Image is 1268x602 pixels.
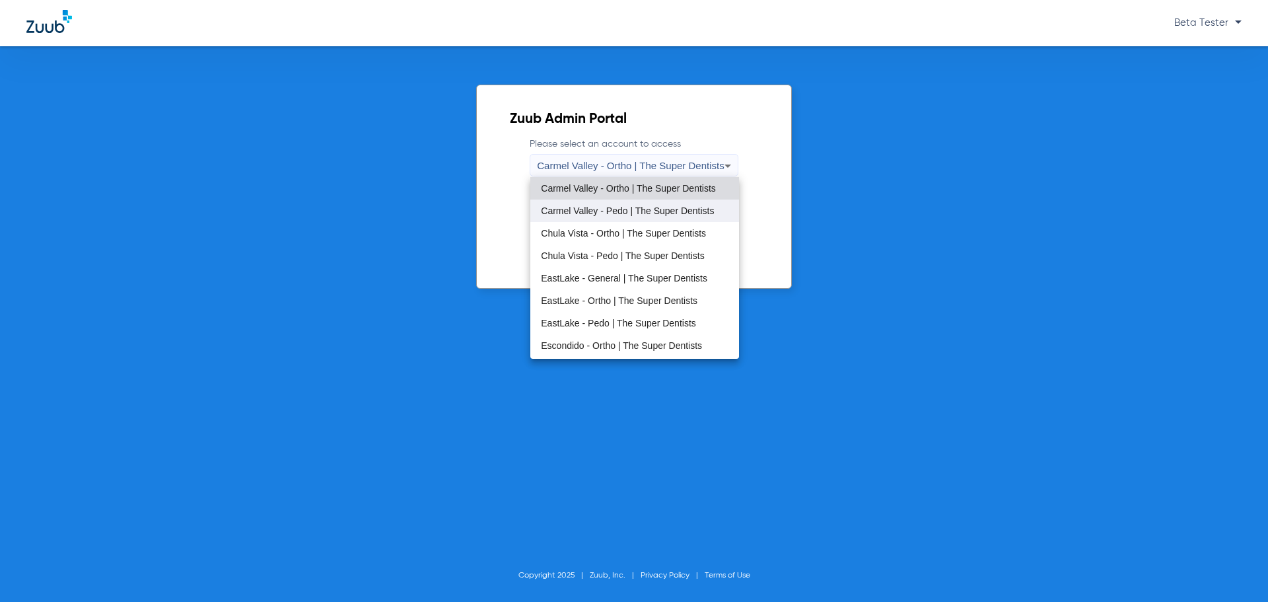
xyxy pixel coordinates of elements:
span: Escondido - Ortho | The Super Dentists [541,341,702,350]
span: EastLake - General | The Super Dentists [541,274,707,283]
span: EastLake - Pedo | The Super Dentists [541,319,696,328]
span: Chula Vista - Ortho | The Super Dentists [541,229,706,238]
span: EastLake - Ortho | The Super Dentists [541,296,697,305]
span: Chula Vista - Pedo | The Super Dentists [541,251,704,260]
span: Carmel Valley - Pedo | The Super Dentists [541,206,714,215]
span: Carmel Valley - Ortho | The Super Dentists [541,184,716,193]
